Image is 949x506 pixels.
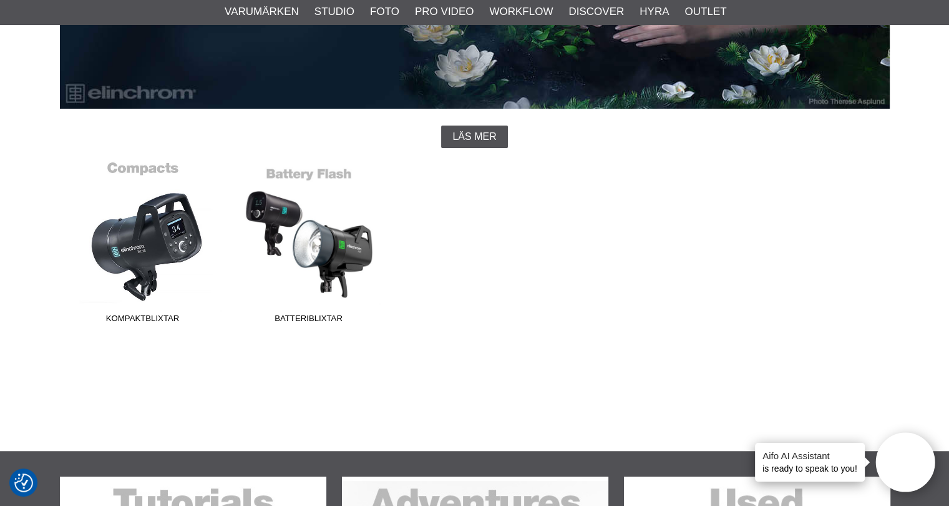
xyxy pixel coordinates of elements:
[452,131,496,142] span: Läs mer
[684,4,726,20] a: Outlet
[415,4,474,20] a: Pro Video
[370,4,399,20] a: Foto
[489,4,553,20] a: Workflow
[225,4,299,20] a: Varumärken
[14,472,33,494] button: Samtyckesinställningar
[226,312,392,329] span: Batteriblixtar
[14,474,33,492] img: Revisit consent button
[314,4,354,20] a: Studio
[640,4,669,20] a: Hyra
[762,449,857,462] h4: Aifo AI Assistant
[226,161,392,329] a: Batteriblixtar
[755,443,865,482] div: is ready to speak to you!
[568,4,624,20] a: Discover
[60,161,226,329] a: Kompaktblixtar
[60,312,226,329] span: Kompaktblixtar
